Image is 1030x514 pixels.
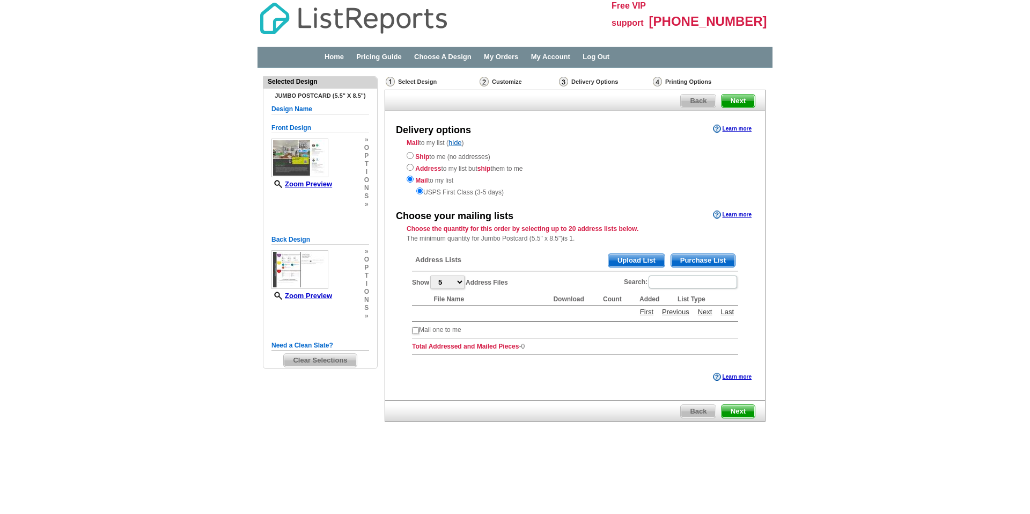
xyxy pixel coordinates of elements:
[385,138,765,197] div: to my list ( )
[364,264,369,272] span: p
[263,77,377,86] div: Selected Design
[649,14,767,28] span: [PHONE_NUMBER]
[364,248,369,256] span: »
[672,293,738,306] th: List Type
[271,341,369,351] h5: Need a Clean Slate?
[480,77,489,86] img: Customize
[624,274,738,289] label: Search:
[271,104,369,114] h5: Design Name
[415,165,441,172] strong: Address
[364,256,369,264] span: o
[271,250,328,289] img: small-thumb.jpg
[649,276,737,288] input: Search:
[364,296,369,304] span: n
[681,95,716,107] span: Back
[385,76,479,90] div: Select Design
[385,224,765,243] div: The minimum quantity for Jumbo Postcard (5.5" x 8.5")is 1.
[364,200,369,208] span: »
[680,94,716,108] a: Back
[271,92,369,99] h4: Jumbo Postcard (5.5" x 8.5")
[608,254,665,267] span: Upload List
[415,177,428,184] strong: Mail
[412,274,508,290] label: Show Address Files
[407,225,638,233] strong: Choose the quantity for this order by selecting up to 20 address lists below.
[271,235,369,245] h5: Back Design
[680,404,716,418] a: Back
[722,405,755,418] span: Next
[713,211,752,219] a: Learn more
[364,192,369,200] span: s
[271,180,332,188] a: Zoom Preview
[695,307,715,317] a: Next
[271,292,332,300] a: Zoom Preview
[652,76,747,87] div: Printing Options
[364,176,369,184] span: o
[484,53,518,61] a: My Orders
[386,77,395,86] img: Select Design
[325,53,344,61] a: Home
[419,325,461,335] td: Mail one to me
[713,373,752,381] a: Learn more
[448,139,462,147] a: hide
[477,165,491,172] strong: ship
[414,53,472,61] a: Choose A Design
[479,76,558,87] div: Customize
[284,354,356,367] span: Clear Selections
[612,1,646,27] span: Free VIP support
[271,139,328,177] img: small-thumb.jpg
[364,304,369,312] span: s
[653,77,662,86] img: Printing Options & Summary
[364,272,369,280] span: t
[598,293,634,306] th: Count
[364,280,369,288] span: i
[271,123,369,133] h5: Front Design
[558,76,652,90] div: Delivery Options
[407,139,419,147] strong: Mail
[364,168,369,176] span: i
[634,293,672,306] th: Added
[531,53,570,61] a: My Account
[407,150,744,197] div: to me (no addresses) to my list but them to me to my list
[722,95,755,107] span: Next
[364,144,369,152] span: o
[364,152,369,160] span: p
[430,276,465,289] select: ShowAddress Files
[681,405,716,418] span: Back
[671,254,735,267] span: Purchase List
[356,53,402,61] a: Pricing Guide
[428,293,548,306] th: File Name
[407,185,744,197] div: USPS First Class (3-5 days)
[637,307,656,317] a: First
[364,160,369,168] span: t
[364,312,369,320] span: »
[559,77,568,86] img: Delivery Options
[521,343,525,350] span: 0
[364,288,369,296] span: o
[718,307,737,317] a: Last
[415,153,429,161] strong: Ship
[407,245,744,364] div: -
[415,255,461,265] span: Address Lists
[713,125,752,133] a: Learn more
[583,53,609,61] a: Log Out
[412,343,519,350] strong: Total Addressed and Mailed Pieces
[396,209,513,223] div: Choose your mailing lists
[548,293,598,306] th: Download
[396,124,471,137] div: Delivery options
[659,307,692,317] a: Previous
[364,184,369,192] span: n
[364,136,369,144] span: »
